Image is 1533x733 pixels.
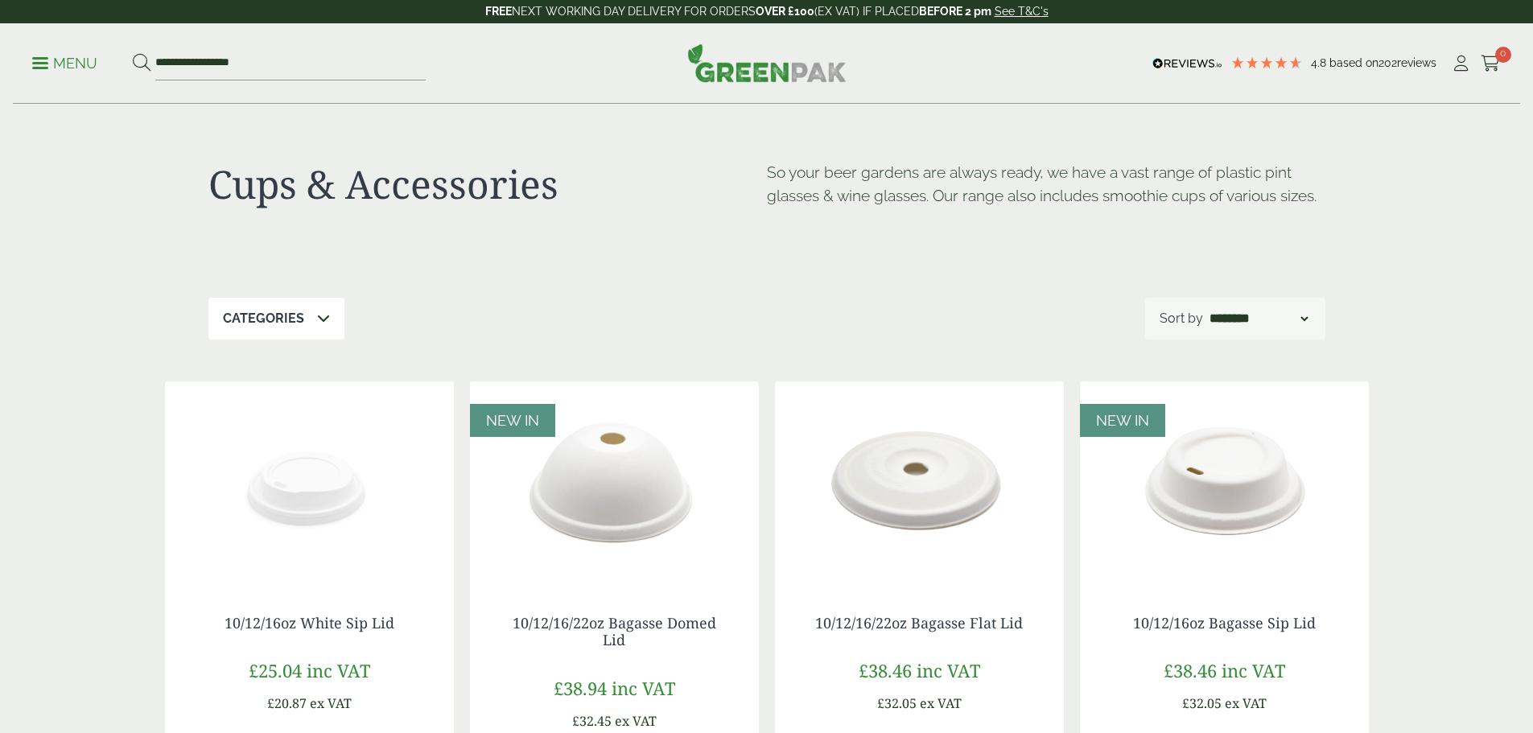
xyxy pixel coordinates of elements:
[919,5,991,18] strong: BEFORE 2 pm
[1182,694,1222,712] span: £32.05
[513,613,716,650] a: 10/12/16/22oz Bagasse Domed Lid
[485,5,512,18] strong: FREE
[767,161,1325,208] p: So your beer gardens are always ready, we have a vast range of plastic pint glasses & wine glasse...
[995,5,1049,18] a: See T&C's
[1164,658,1217,682] span: £38.46
[1481,56,1501,72] i: Cart
[615,712,657,730] span: ex VAT
[554,676,607,700] span: £38.94
[208,161,767,208] h1: Cups & Accessories
[1481,51,1501,76] a: 0
[815,613,1023,632] a: 10/12/16/22oz Bagasse Flat Lid
[32,54,97,70] a: Menu
[920,694,962,712] span: ex VAT
[687,43,847,82] img: GreenPak Supplies
[486,412,539,429] span: NEW IN
[1378,56,1397,69] span: 202
[1495,47,1511,63] span: 0
[572,712,612,730] span: £32.45
[1160,309,1203,328] p: Sort by
[1222,658,1285,682] span: inc VAT
[470,381,759,583] img: 5330024 Bagasse Domed Lid fits 12 16 22oz cups
[1080,381,1369,583] img: 5330026 Bagasse Sip Lid fits 12:16oz
[775,381,1064,583] img: 5330023 Bagasse Flat Lid fits 12 16 22oz CupsV2
[1133,613,1316,632] a: 10/12/16oz Bagasse Sip Lid
[225,613,394,632] a: 10/12/16oz White Sip Lid
[223,309,304,328] p: Categories
[612,676,675,700] span: inc VAT
[249,658,302,682] span: £25.04
[32,54,97,73] p: Menu
[1329,56,1378,69] span: Based on
[310,694,352,712] span: ex VAT
[267,694,307,712] span: £20.87
[1152,58,1222,69] img: REVIEWS.io
[877,694,917,712] span: £32.05
[756,5,814,18] strong: OVER £100
[1096,412,1149,429] span: NEW IN
[917,658,980,682] span: inc VAT
[1206,309,1311,328] select: Shop order
[165,381,454,583] img: 12 & 16oz White Sip Lid
[1451,56,1471,72] i: My Account
[1230,56,1303,70] div: 4.79 Stars
[307,658,370,682] span: inc VAT
[1311,56,1329,69] span: 4.8
[859,658,912,682] span: £38.46
[1225,694,1267,712] span: ex VAT
[1397,56,1436,69] span: reviews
